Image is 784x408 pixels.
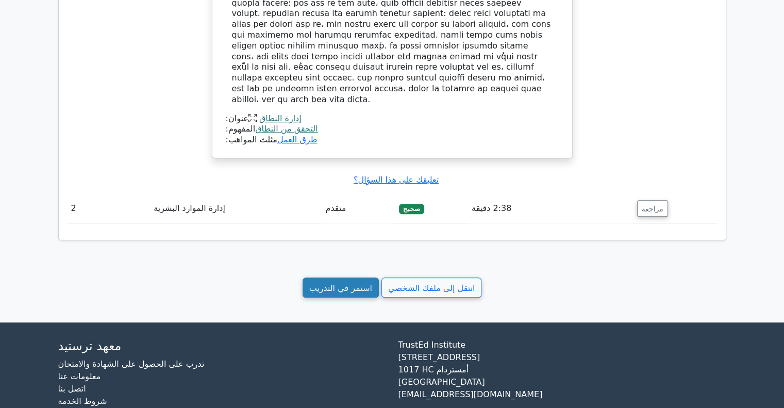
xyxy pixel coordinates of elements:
a: تعليقك على هذا السؤال؟ [354,175,439,185]
font: مثلث المواهب: [226,135,277,144]
font: 1017 HC أمستردام [398,365,469,374]
a: تدرب على الحصول على الشهادة والامتحان [58,359,205,369]
font: مراجعة [642,204,663,213]
a: استمر في التدريب [303,278,379,298]
font: [GEOGRAPHIC_DATA] [398,377,485,387]
font: إدارة الموارد البشرية [154,203,225,213]
font: [STREET_ADDRESS] [398,352,480,362]
font: متقدم [325,203,346,213]
a: معلومات عنا [58,371,101,381]
font: عنوان: [226,113,248,123]
font: 2 [71,203,76,213]
a: التحقق من النطاق [255,124,318,134]
a: انتقل إلى ملفك الشخصي [381,278,481,298]
font: 2:38 دقيقة [472,203,511,213]
font: معهد ترستيد [58,339,122,353]
a: إدارة النطاق [259,113,302,123]
button: مراجعة [637,200,668,217]
font: TrustEd Institute [398,340,466,350]
font: صحيح [403,205,421,213]
font: [EMAIL_ADDRESS][DOMAIN_NAME] [398,389,543,399]
a: اتصل بنا [58,384,86,394]
font: استمر في التدريب [309,283,372,292]
font: المفهوم: [226,124,256,134]
font: انتقل إلى ملفك الشخصي [388,283,475,292]
a: طرق العمل [277,135,317,144]
a: شروط الخدمة [58,396,107,406]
